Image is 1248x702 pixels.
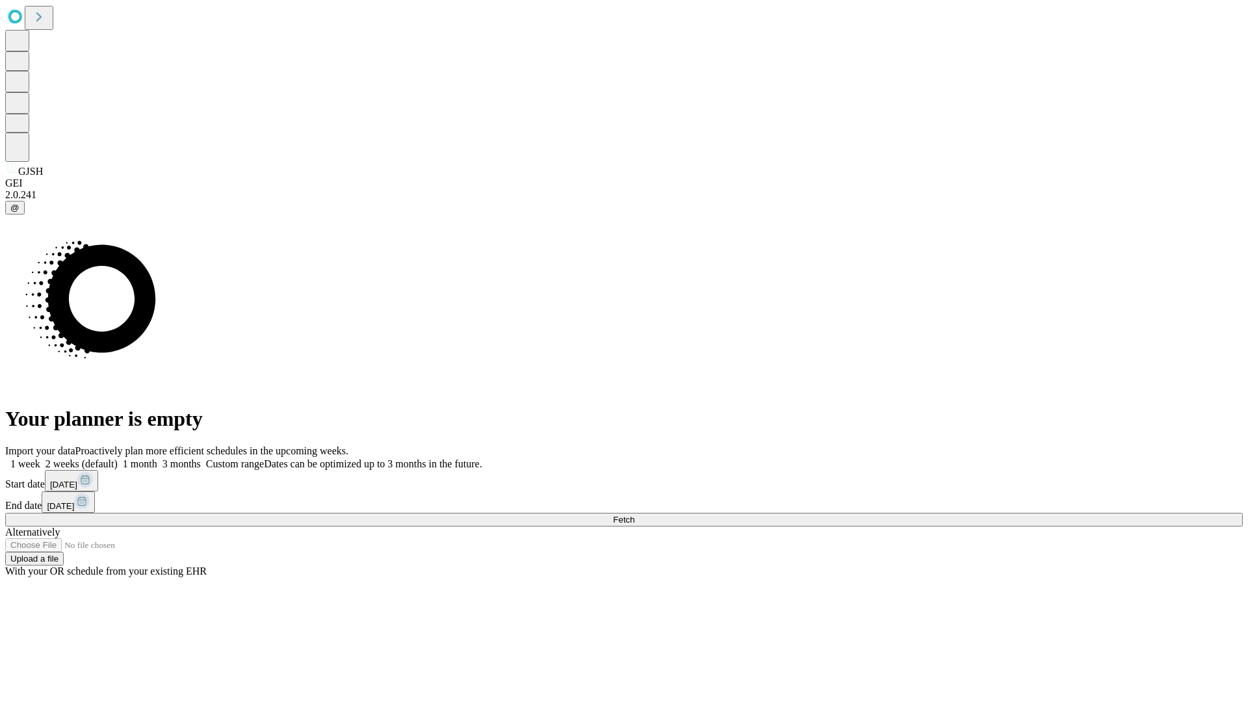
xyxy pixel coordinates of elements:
span: 1 week [10,458,40,469]
span: @ [10,203,19,213]
span: Import your data [5,445,75,456]
button: [DATE] [45,470,98,491]
span: [DATE] [50,480,77,489]
span: GJSH [18,166,43,177]
span: Fetch [613,515,634,525]
span: 1 month [123,458,157,469]
span: Alternatively [5,526,60,538]
h1: Your planner is empty [5,407,1243,431]
span: Dates can be optimized up to 3 months in the future. [264,458,482,469]
button: @ [5,201,25,214]
div: End date [5,491,1243,513]
div: 2.0.241 [5,189,1243,201]
span: Proactively plan more efficient schedules in the upcoming weeks. [75,445,348,456]
span: 2 weeks (default) [45,458,118,469]
span: 3 months [162,458,201,469]
button: Upload a file [5,552,64,565]
div: Start date [5,470,1243,491]
span: Custom range [206,458,264,469]
span: [DATE] [47,501,74,511]
div: GEI [5,177,1243,189]
button: [DATE] [42,491,95,513]
span: With your OR schedule from your existing EHR [5,565,207,577]
button: Fetch [5,513,1243,526]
